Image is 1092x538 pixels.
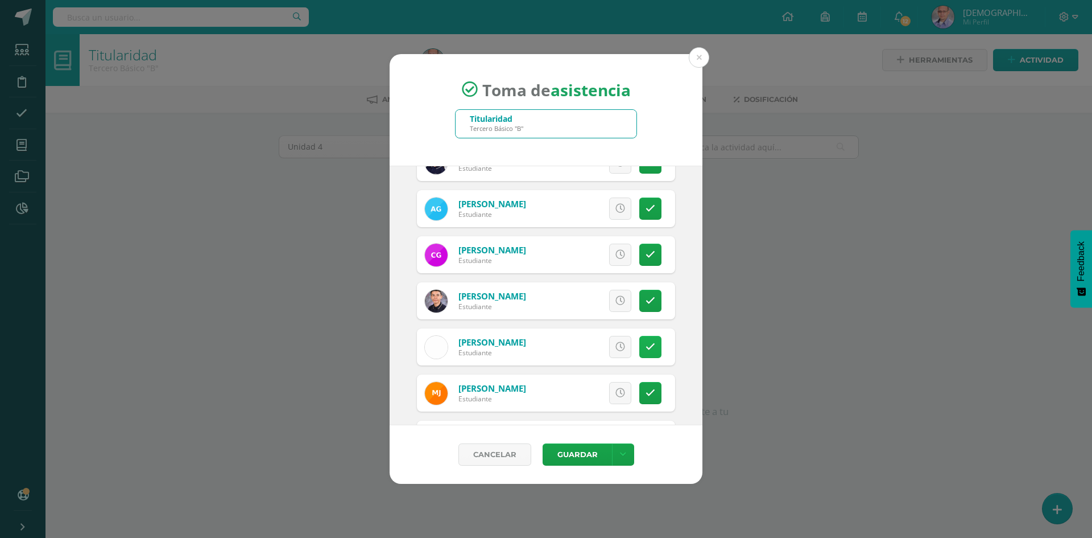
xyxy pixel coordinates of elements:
[458,348,526,358] div: Estudiante
[1076,241,1086,281] span: Feedback
[470,113,523,124] div: Titularidad
[425,290,448,313] img: 8cc8e6c307be0fd99db962466f628298.png
[425,198,448,220] img: 1566c256e907b865924af749a5bfbf64.png
[470,124,523,133] div: Tercero Básico "B"
[458,302,526,311] div: Estudiante
[458,244,526,256] a: [PERSON_NAME]
[458,210,526,219] div: Estudiante
[458,256,526,265] div: Estudiante
[482,79,631,100] span: Toma de
[458,198,526,210] a: [PERSON_NAME]
[543,443,612,466] button: Guardar
[425,244,448,266] img: 3deb2e47ecc812463c09009b04c4ae04.png
[689,47,709,68] button: Close (Esc)
[458,443,531,466] a: Cancelar
[458,383,526,394] a: [PERSON_NAME]
[551,79,631,100] strong: asistencia
[458,163,595,173] div: Estudiante
[458,336,526,348] a: [PERSON_NAME]
[458,394,526,404] div: Estudiante
[458,290,526,302] a: [PERSON_NAME]
[1070,230,1092,307] button: Feedback - Mostrar encuesta
[456,110,636,138] input: Busca un grado o sección aquí...
[425,382,448,405] img: 252f3630414749baa04ea46b731169da.png
[425,336,448,359] img: 8e23e0a559422e1d072b105ee84be7cc.png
